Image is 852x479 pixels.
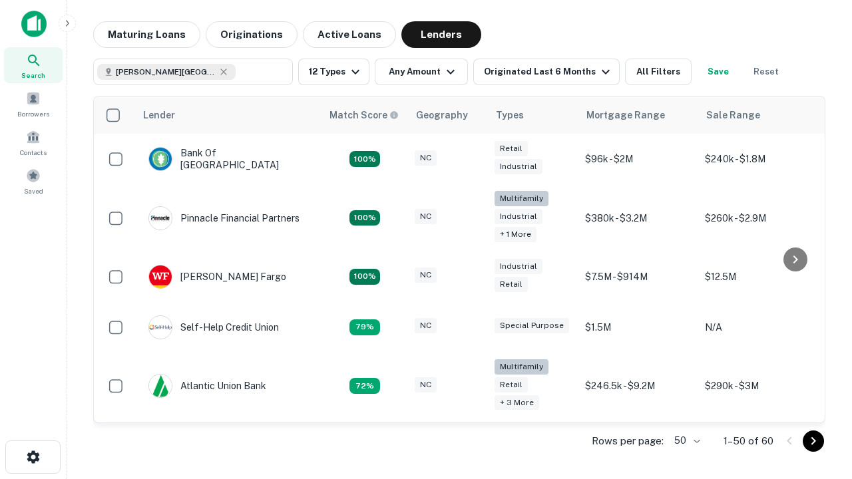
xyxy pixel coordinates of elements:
td: $7.5M - $914M [578,251,698,302]
th: Sale Range [698,96,818,134]
th: Capitalize uses an advanced AI algorithm to match your search with the best lender. The match sco... [321,96,408,134]
div: Originated Last 6 Months [484,64,614,80]
div: Types [496,107,524,123]
div: Bank Of [GEOGRAPHIC_DATA] [148,147,308,171]
button: 12 Types [298,59,369,85]
div: Self-help Credit Union [148,315,279,339]
h6: Match Score [329,108,396,122]
div: NC [415,377,437,393]
img: picture [149,375,172,397]
td: $380k - $3.2M [578,184,698,251]
div: Sale Range [706,107,760,123]
button: All Filters [625,59,692,85]
button: Reset [745,59,787,85]
th: Geography [408,96,488,134]
div: Retail [495,377,528,393]
div: Lender [143,107,175,123]
a: Saved [4,163,63,199]
th: Lender [135,96,321,134]
span: Saved [24,186,43,196]
button: Lenders [401,21,481,48]
p: Rows per page: [592,433,664,449]
a: Search [4,47,63,83]
div: Matching Properties: 10, hasApolloMatch: undefined [349,378,380,394]
div: Matching Properties: 25, hasApolloMatch: undefined [349,210,380,226]
img: picture [149,316,172,339]
div: Matching Properties: 14, hasApolloMatch: undefined [349,151,380,167]
td: $290k - $3M [698,353,818,420]
td: $260k - $2.9M [698,184,818,251]
th: Types [488,96,578,134]
div: NC [415,150,437,166]
span: [PERSON_NAME][GEOGRAPHIC_DATA], [GEOGRAPHIC_DATA] [116,66,216,78]
div: Atlantic Union Bank [148,374,266,398]
button: Maturing Loans [93,21,200,48]
a: Borrowers [4,86,63,122]
div: Pinnacle Financial Partners [148,206,300,230]
div: Matching Properties: 11, hasApolloMatch: undefined [349,319,380,335]
div: Capitalize uses an advanced AI algorithm to match your search with the best lender. The match sco... [329,108,399,122]
div: NC [415,209,437,224]
div: Matching Properties: 15, hasApolloMatch: undefined [349,269,380,285]
img: picture [149,207,172,230]
img: picture [149,148,172,170]
img: picture [149,265,172,288]
td: $200k - $3.3M [578,419,698,470]
div: Mortgage Range [586,107,665,123]
div: + 1 more [495,227,536,242]
div: Special Purpose [495,318,569,333]
div: Geography [416,107,468,123]
div: Retail [495,277,528,292]
div: NC [415,318,437,333]
img: capitalize-icon.png [21,11,47,37]
div: Multifamily [495,359,548,375]
button: Go to next page [803,430,824,452]
div: Industrial [495,209,542,224]
th: Mortgage Range [578,96,698,134]
button: Active Loans [303,21,396,48]
div: Industrial [495,259,542,274]
p: 1–50 of 60 [724,433,773,449]
td: $12.5M [698,251,818,302]
div: [PERSON_NAME] Fargo [148,265,286,289]
td: $480k - $3.1M [698,419,818,470]
td: N/A [698,302,818,353]
iframe: Chat Widget [785,373,852,436]
button: Save your search to get updates of matches that match your search criteria. [697,59,740,85]
button: Originated Last 6 Months [473,59,620,85]
span: Borrowers [17,108,49,119]
div: NC [415,267,437,283]
button: Any Amount [375,59,468,85]
div: Retail [495,141,528,156]
div: Multifamily [495,191,548,206]
div: + 3 more [495,395,539,410]
td: $1.5M [578,302,698,353]
td: $96k - $2M [578,134,698,184]
td: $246.5k - $9.2M [578,353,698,420]
div: 50 [669,431,702,450]
td: $240k - $1.8M [698,134,818,184]
span: Contacts [20,147,47,158]
a: Contacts [4,124,63,160]
div: Industrial [495,159,542,174]
span: Search [21,70,45,80]
button: Originations [206,21,298,48]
